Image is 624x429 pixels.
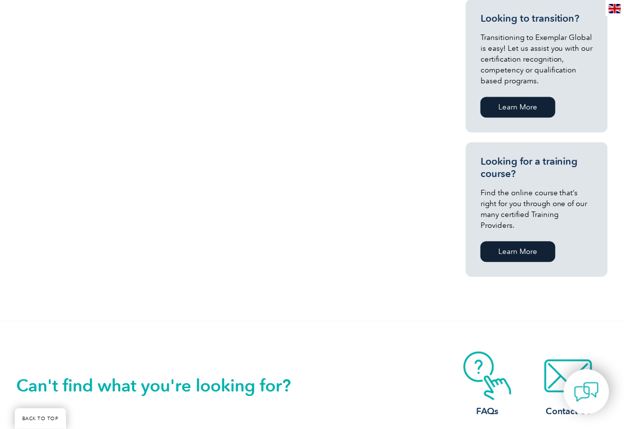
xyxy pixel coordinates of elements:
a: FAQs [448,352,527,418]
a: BACK TO TOP [15,408,66,429]
h3: Contact Us [529,406,608,418]
img: contact-chat.png [574,380,599,404]
a: Learn More [481,242,555,262]
p: Find the online course that’s right for you through one of our many certified Training Providers. [481,188,593,231]
h3: Looking to transition? [481,13,593,25]
h3: Looking for a training course? [481,156,593,180]
h3: FAQs [448,406,527,418]
img: contact-email.webp [529,352,608,401]
img: en [609,4,621,13]
h2: Can't find what you're looking for? [16,378,312,394]
img: contact-faq.webp [448,352,527,401]
a: Learn More [481,97,555,118]
p: Transitioning to Exemplar Global is easy! Let us assist you with our certification recognition, c... [481,33,593,87]
a: Contact Us [529,352,608,418]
